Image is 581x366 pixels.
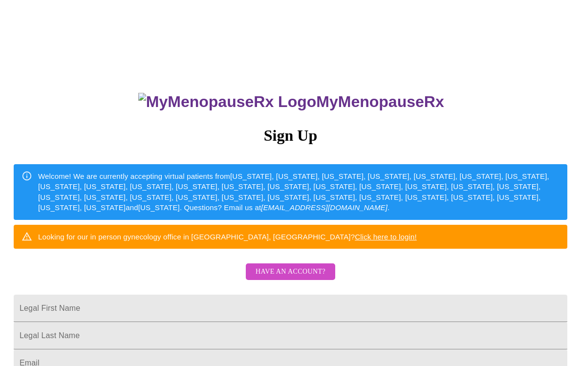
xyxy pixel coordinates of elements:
a: Click here to login! [355,233,417,241]
div: Looking for our in person gynecology office in [GEOGRAPHIC_DATA], [GEOGRAPHIC_DATA]? [38,228,417,246]
span: Have an account? [256,266,325,278]
h3: Sign Up [14,127,567,145]
button: Have an account? [246,263,335,280]
img: MyMenopauseRx Logo [138,93,316,111]
a: Have an account? [243,274,338,282]
div: Welcome! We are currently accepting virtual patients from [US_STATE], [US_STATE], [US_STATE], [US... [38,167,559,217]
em: [EMAIL_ADDRESS][DOMAIN_NAME] [261,203,387,212]
h3: MyMenopauseRx [15,93,568,111]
